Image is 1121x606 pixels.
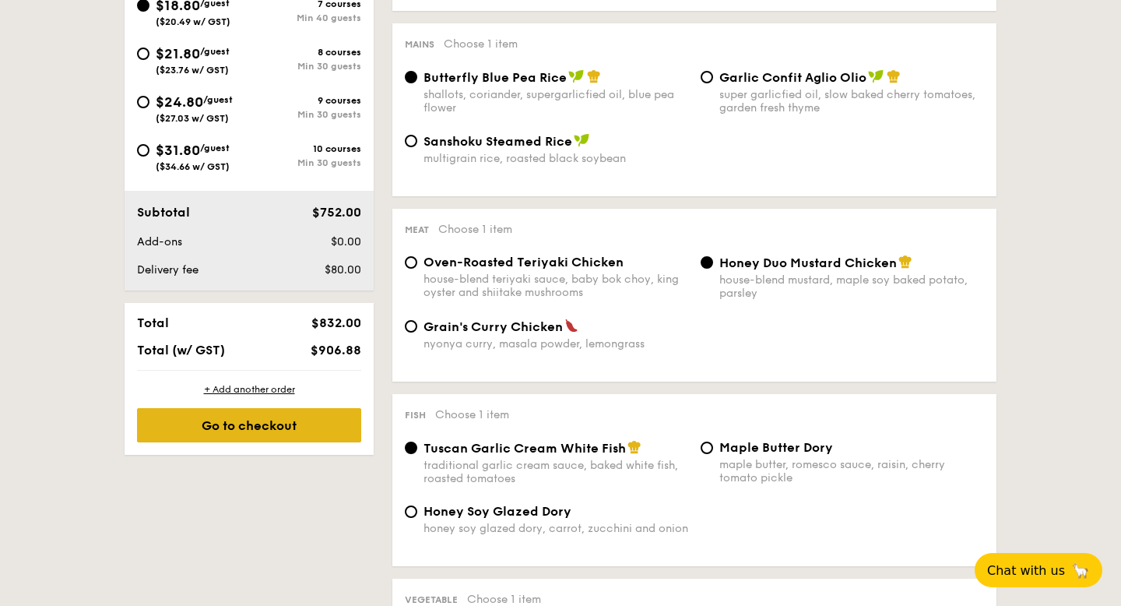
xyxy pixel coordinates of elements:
input: Honey Duo Mustard Chickenhouse-blend mustard, maple soy baked potato, parsley [701,256,713,269]
span: Honey Duo Mustard Chicken [719,255,897,270]
img: icon-vegan.f8ff3823.svg [868,69,884,83]
div: 10 courses [249,143,361,154]
span: /guest [203,94,233,105]
span: ($23.76 w/ GST) [156,65,229,76]
span: $906.88 [311,343,361,358]
span: $31.80 [156,142,200,159]
img: icon-chef-hat.a58ddaea.svg [887,69,901,83]
input: $24.80/guest($27.03 w/ GST)9 coursesMin 30 guests [137,96,149,108]
span: 🦙 [1071,562,1090,580]
span: ($20.49 w/ GST) [156,16,230,27]
img: icon-chef-hat.a58ddaea.svg [627,440,641,454]
div: Min 30 guests [249,157,361,168]
input: Garlic Confit Aglio Oliosuper garlicfied oil, slow baked cherry tomatoes, garden fresh thyme [701,71,713,83]
span: Maple Butter Dory [719,440,833,455]
span: Subtotal [137,205,190,220]
span: Butterfly Blue Pea Rice [423,70,567,85]
span: Oven-Roasted Teriyaki Chicken [423,255,624,270]
span: Garlic Confit Aglio Olio [719,70,866,85]
input: $21.80/guest($23.76 w/ GST)8 coursesMin 30 guests [137,48,149,60]
div: Min 40 guests [249,12,361,23]
div: 9 courses [249,95,361,106]
input: $31.80/guest($34.66 w/ GST)10 coursesMin 30 guests [137,144,149,157]
div: nyonya curry, masala powder, lemongrass [423,337,688,351]
span: ($34.66 w/ GST) [156,161,230,172]
input: Grain's Curry Chickennyonya curry, masala powder, lemongrass [405,320,417,333]
span: $21.80 [156,45,200,62]
img: icon-spicy.37a8142b.svg [564,319,578,333]
div: + Add another order [137,383,361,396]
span: $24.80 [156,93,203,111]
input: Sanshoku Steamed Ricemultigrain rice, roasted black soybean [405,135,417,147]
div: house-blend mustard, maple soy baked potato, parsley [719,273,984,300]
span: Choose 1 item [438,223,512,236]
div: maple butter, romesco sauce, raisin, cherry tomato pickle [719,458,984,484]
div: honey soy glazed dory, carrot, zucchini and onion [423,522,688,535]
span: Vegetable [405,594,458,605]
input: Honey Soy Glazed Doryhoney soy glazed dory, carrot, zucchini and onion [405,506,417,518]
span: Add-ons [137,235,182,248]
span: Choose 1 item [467,593,541,606]
span: Tuscan Garlic Cream White Fish [423,441,626,456]
img: icon-vegan.f8ff3823.svg [574,133,589,147]
span: Total [137,315,169,330]
span: Chat with us [987,563,1065,578]
span: $0.00 [331,235,361,248]
span: Choose 1 item [444,37,518,51]
span: $752.00 [312,205,361,220]
span: Sanshoku Steamed Rice [423,134,572,149]
span: Honey Soy Glazed Dory [423,504,571,519]
span: Grain's Curry Chicken [423,319,563,334]
div: multigrain rice, roasted black soybean [423,152,688,165]
input: Maple Butter Dorymaple butter, romesco sauce, raisin, cherry tomato pickle [701,442,713,454]
span: Mains [405,39,434,50]
div: traditional garlic cream sauce, baked white fish, roasted tomatoes [423,459,688,485]
input: Oven-Roasted Teriyaki Chickenhouse-blend teriyaki sauce, baby bok choy, king oyster and shiitake ... [405,256,417,269]
span: Fish [405,410,426,421]
div: Min 30 guests [249,109,361,120]
span: Choose 1 item [435,408,509,421]
span: Delivery fee [137,263,199,277]
span: Total (w/ GST) [137,343,225,358]
img: icon-chef-hat.a58ddaea.svg [898,255,912,269]
div: shallots, coriander, supergarlicfied oil, blue pea flower [423,88,688,115]
span: /guest [200,143,230,153]
button: Chat with us🦙 [975,553,1102,587]
span: $832.00 [311,315,361,330]
div: super garlicfied oil, slow baked cherry tomatoes, garden fresh thyme [719,88,984,115]
div: Go to checkout [137,408,361,442]
span: /guest [200,46,230,57]
div: house-blend teriyaki sauce, baby bok choy, king oyster and shiitake mushrooms [423,273,688,299]
span: $80.00 [325,263,361,277]
div: 8 courses [249,47,361,58]
img: icon-chef-hat.a58ddaea.svg [587,69,601,83]
span: Meat [405,224,429,235]
input: Tuscan Garlic Cream White Fishtraditional garlic cream sauce, baked white fish, roasted tomatoes [405,442,417,454]
img: icon-vegan.f8ff3823.svg [568,69,584,83]
input: Butterfly Blue Pea Riceshallots, coriander, supergarlicfied oil, blue pea flower [405,71,417,83]
span: ($27.03 w/ GST) [156,113,229,124]
div: Min 30 guests [249,61,361,72]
